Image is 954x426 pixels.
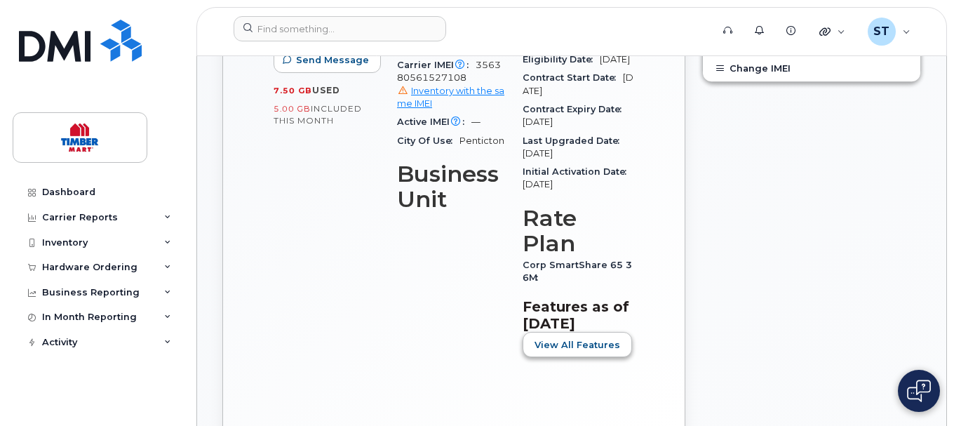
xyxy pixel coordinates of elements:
span: View All Features [535,338,620,352]
span: Contract Expiry Date [523,104,629,114]
span: Contract Start Date [523,72,623,83]
span: ST [873,23,889,40]
input: Find something... [234,16,446,41]
button: Send Message [274,48,381,73]
div: Summerland Timber Mart [858,18,920,46]
h3: Business Unit [397,161,506,212]
span: 7.50 GB [274,86,312,95]
span: Penticton [459,135,504,146]
div: Quicklinks [809,18,855,46]
span: included this month [274,103,362,126]
span: Corp SmartShare 65 36M [523,260,632,283]
span: Send Message [296,53,369,67]
img: Open chat [907,380,931,402]
span: [DATE] [600,54,630,65]
span: Last Upgraded Date [523,135,626,146]
span: [DATE] [523,148,553,159]
span: Initial Activation Date [523,166,633,177]
button: View All Features [523,332,632,357]
span: — [471,117,481,127]
span: Carrier IMEI [397,60,476,70]
a: Inventory with the same IMEI [397,86,504,109]
h3: Features as of [DATE] [523,298,634,332]
span: Eligibility Date [523,54,600,65]
span: [DATE] [523,117,553,127]
span: City Of Use [397,135,459,146]
span: Active IMEI [397,117,471,127]
span: used [312,85,340,95]
span: 356380561527108 [397,60,506,110]
button: Change IMEI [703,55,920,81]
span: [DATE] [523,72,633,95]
h3: Rate Plan [523,206,634,256]
span: [DATE] [523,179,553,189]
span: 5.00 GB [274,104,311,114]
